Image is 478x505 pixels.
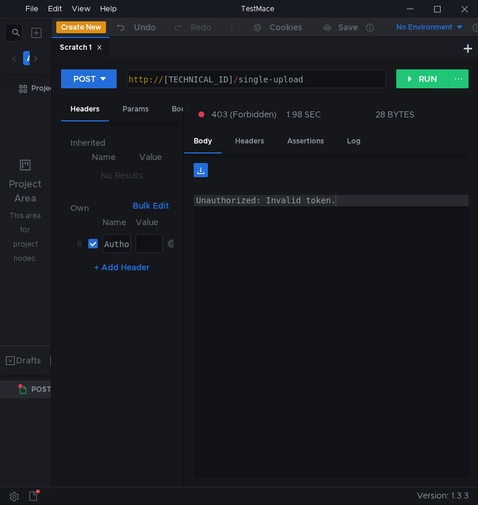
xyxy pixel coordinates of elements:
[56,21,106,33] button: Create New
[128,199,174,213] button: Bulk Edit
[60,41,102,54] div: Scratch 1
[376,109,415,120] div: 28 BYTES
[226,130,274,152] div: Headers
[127,150,174,164] th: Value
[80,150,128,164] th: Name
[61,98,109,122] div: Headers
[89,260,155,274] button: + Add Header
[23,51,40,65] button: All
[98,215,131,229] th: Name
[338,130,370,152] div: Log
[61,69,117,88] button: POST
[31,79,57,97] div: Project
[338,23,358,31] div: Save
[16,353,41,367] div: Drafts
[164,18,220,36] button: Redo
[73,72,96,85] div: POST
[70,136,174,150] h6: Inherited
[287,109,321,120] div: 1.98 SEC
[31,381,52,398] span: POST
[106,18,164,36] button: Undo
[184,130,222,154] div: Body
[417,487,469,504] span: Version: 1.3.3
[278,130,333,152] div: Assertions
[70,201,128,215] h6: Own
[396,69,449,88] button: RUN
[101,170,143,181] nz-embed-empty: No Results
[211,108,277,121] span: 403 (Forbidden)
[396,22,453,33] div: No Environment
[270,20,302,34] div: Cookies
[162,98,200,120] div: Body
[382,18,464,37] button: No Environment
[113,98,158,120] div: Params
[131,215,163,229] th: Value
[191,20,211,34] div: Redo
[134,20,156,34] div: Undo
